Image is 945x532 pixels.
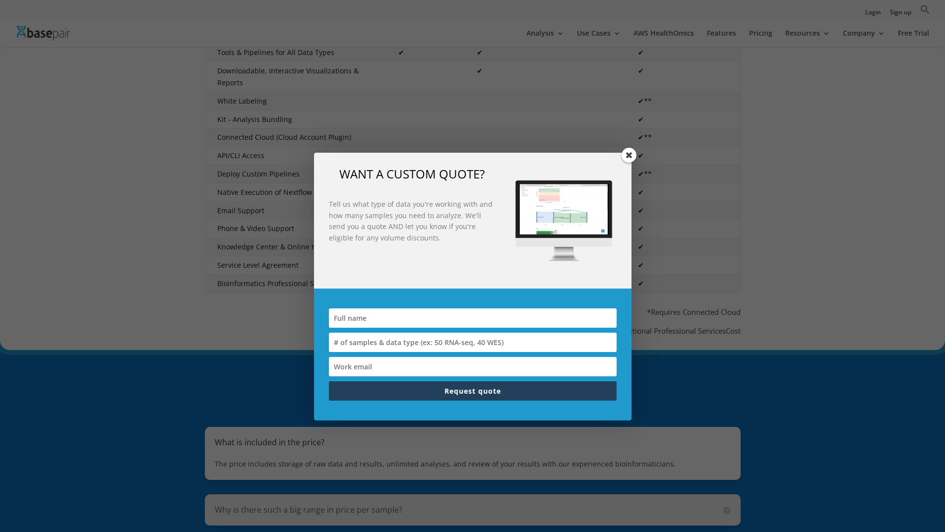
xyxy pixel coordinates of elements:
[444,386,501,396] span: Request quote
[329,333,617,352] input: # of samples & data type (ex: 50 RNA-seq, 40 WES)
[329,199,493,242] strong: Tell us what type of data you're working with and how many samples you need to analyze. We'll sen...
[895,482,933,520] iframe: Drift Widget Chat Controller
[339,166,485,182] span: WANT A CUSTOM QUOTE?
[329,381,617,401] button: Request quote
[741,315,939,488] iframe: Drift Widget Chat Window
[329,308,617,328] input: Full name
[329,357,617,376] input: Work email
